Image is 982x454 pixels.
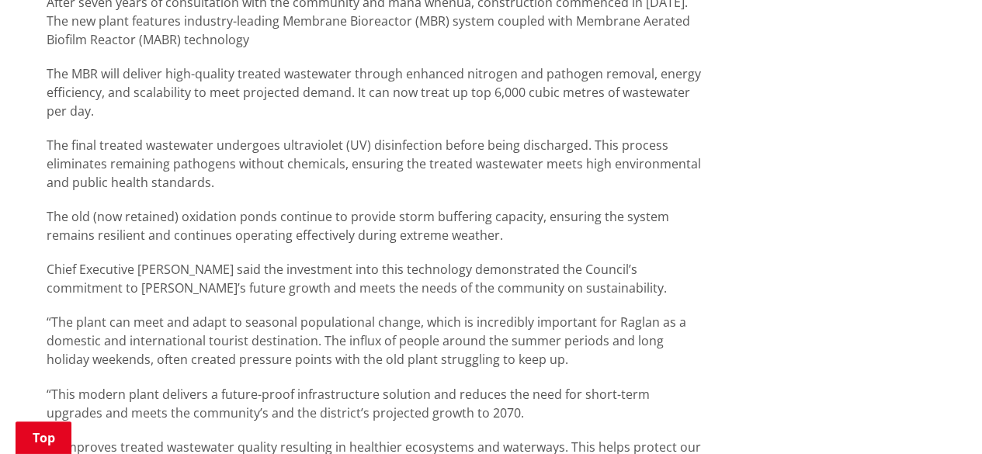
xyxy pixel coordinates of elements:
[47,313,708,369] p: “The plant can meet and adapt to seasonal populational change, which is incredibly important for ...
[911,389,966,445] iframe: Messenger Launcher
[47,64,708,120] p: The MBR will deliver high-quality treated wastewater through enhanced nitrogen and pathogen remov...
[16,421,71,454] a: Top
[47,136,708,192] p: The final treated wastewater undergoes ultraviolet (UV) disinfection before being discharged. Thi...
[47,260,708,297] p: Chief Executive [PERSON_NAME] said the investment into this technology demonstrated the Council’s...
[47,384,708,421] p: “This modern plant delivers a future-proof infrastructure solution and reduces the need for short...
[47,207,708,244] p: The old (now retained) oxidation ponds continue to provide storm buffering capacity, ensuring the...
